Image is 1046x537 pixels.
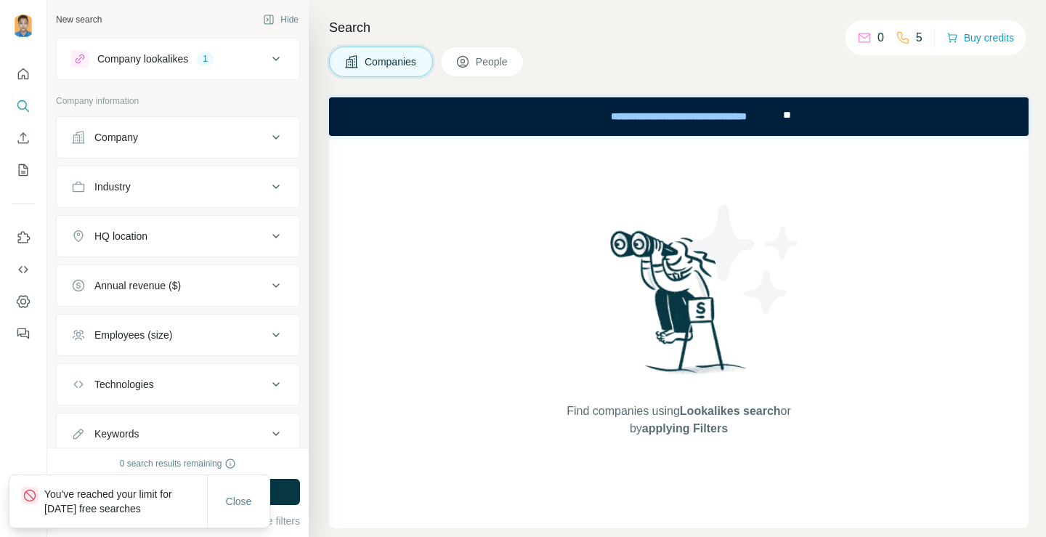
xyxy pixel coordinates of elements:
div: Employees (size) [94,328,172,342]
button: HQ location [57,219,299,254]
button: Quick start [12,61,35,87]
button: Industry [57,169,299,204]
button: Feedback [12,320,35,347]
button: Employees (size) [57,318,299,352]
p: 5 [916,29,923,47]
button: My lists [12,157,35,183]
div: 1 [197,52,214,65]
span: Companies [365,54,418,69]
span: Find companies using or by [562,403,795,437]
div: HQ location [94,229,147,243]
div: Company lookalikes [97,52,188,66]
div: 0 search results remaining [120,457,237,470]
span: Close [226,494,252,509]
button: Annual revenue ($) [57,268,299,303]
div: Industry [94,179,131,194]
div: Company [94,130,138,145]
h4: Search [329,17,1029,38]
div: Technologies [94,377,154,392]
p: 0 [877,29,884,47]
button: Use Surfe API [12,257,35,283]
span: People [476,54,509,69]
button: Keywords [57,416,299,451]
img: Surfe Illustration - Stars [679,194,810,325]
span: Lookalikes search [680,405,781,417]
img: Surfe Illustration - Woman searching with binoculars [604,227,755,389]
button: Dashboard [12,288,35,315]
span: applying Filters [642,422,728,435]
p: Company information [56,94,300,108]
button: Search [12,93,35,119]
div: Keywords [94,427,139,441]
div: New search [56,13,102,26]
button: Buy credits [946,28,1014,48]
button: Use Surfe on LinkedIn [12,225,35,251]
button: Technologies [57,367,299,402]
button: Company lookalikes1 [57,41,299,76]
button: Hide [253,9,309,31]
div: Annual revenue ($) [94,278,181,293]
button: Company [57,120,299,155]
button: Close [216,488,262,514]
button: Enrich CSV [12,125,35,151]
iframe: Banner [329,97,1029,136]
p: You've reached your limit for [DATE] free searches [44,487,207,516]
img: Avatar [12,15,35,38]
